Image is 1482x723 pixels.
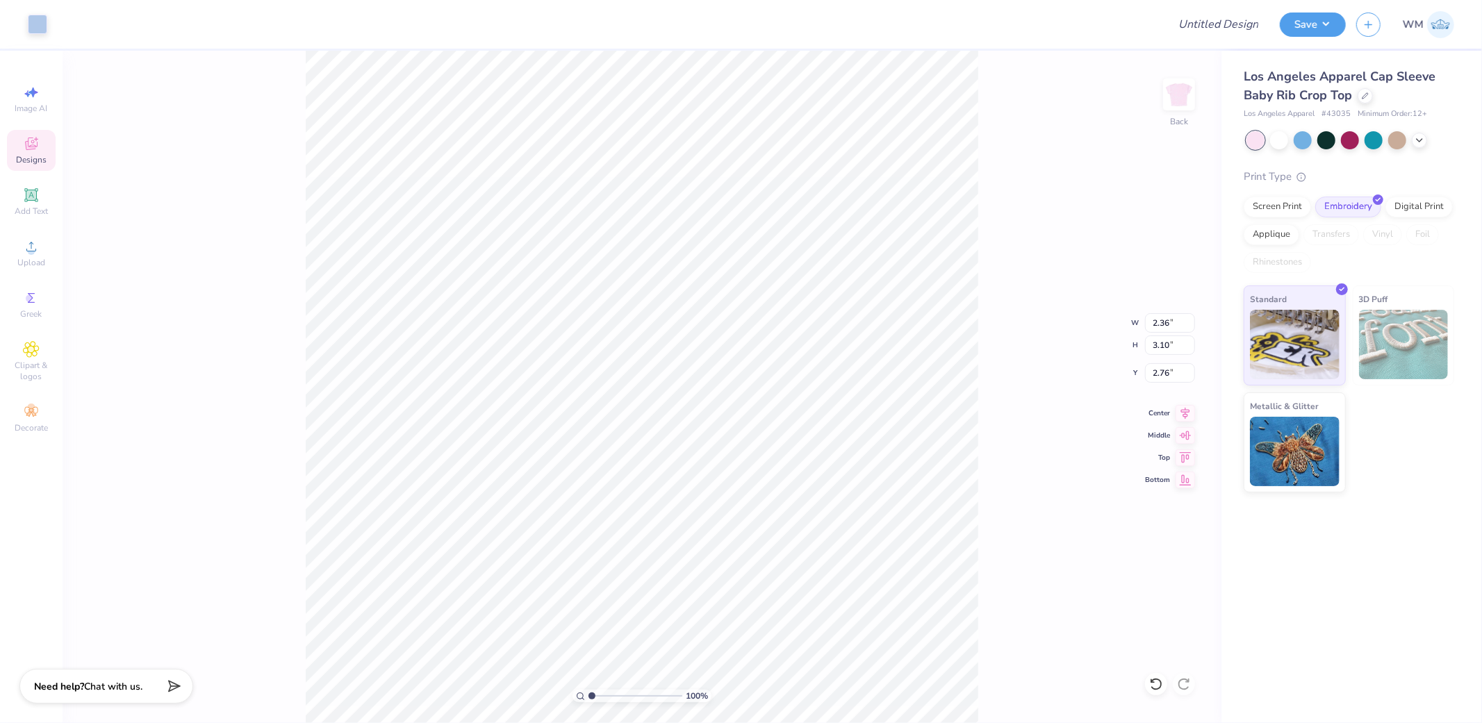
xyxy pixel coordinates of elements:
span: Los Angeles Apparel Cap Sleeve Baby Rib Crop Top [1244,68,1435,103]
div: Screen Print [1244,197,1311,217]
span: Image AI [15,103,48,114]
span: Standard [1250,292,1287,306]
span: Clipart & logos [7,360,56,382]
input: Untitled Design [1167,10,1269,38]
span: # 43035 [1322,108,1351,120]
div: Transfers [1303,224,1359,245]
span: Metallic & Glitter [1250,399,1319,413]
span: Middle [1145,431,1170,440]
img: Metallic & Glitter [1250,417,1340,486]
img: Standard [1250,310,1340,379]
span: Greek [21,308,42,319]
img: Back [1165,81,1193,108]
span: Upload [17,257,45,268]
img: Wilfredo Manabat [1427,11,1454,38]
strong: Need help? [34,680,84,693]
span: Los Angeles Apparel [1244,108,1315,120]
button: Save [1280,13,1346,37]
a: WM [1403,11,1454,38]
div: Rhinestones [1244,252,1311,273]
div: Applique [1244,224,1299,245]
span: 3D Puff [1359,292,1388,306]
span: Top [1145,453,1170,463]
div: Print Type [1244,169,1454,185]
div: Embroidery [1315,197,1381,217]
span: 100 % [686,690,708,702]
span: Minimum Order: 12 + [1358,108,1427,120]
div: Back [1170,115,1188,128]
img: 3D Puff [1359,310,1449,379]
div: Digital Print [1385,197,1453,217]
div: Foil [1406,224,1439,245]
span: Center [1145,408,1170,418]
span: Bottom [1145,475,1170,485]
span: Chat with us. [84,680,142,693]
span: WM [1403,17,1424,33]
span: Designs [16,154,47,165]
span: Add Text [15,206,48,217]
div: Vinyl [1363,224,1402,245]
span: Decorate [15,422,48,433]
